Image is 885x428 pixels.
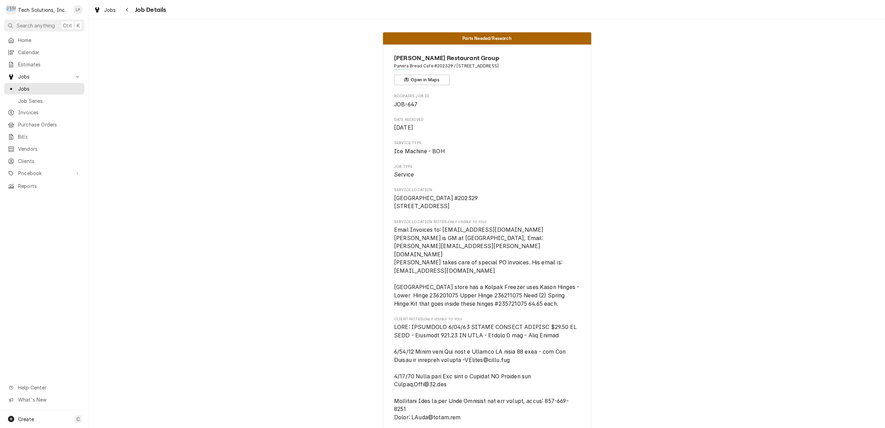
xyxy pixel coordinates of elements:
[4,19,84,32] button: Search anythingCtrlK
[447,220,486,224] span: (Only Visible to You)
[18,6,66,14] div: Tech Solutions, Inc.
[394,194,580,211] span: Service Location
[4,71,84,82] a: Go to Jobs
[394,316,580,322] span: Client Notes
[18,133,81,140] span: Bills
[394,171,414,178] span: Service
[18,36,81,44] span: Home
[394,147,580,156] span: Service Type
[394,164,580,170] span: Job Type
[394,117,580,132] div: Date Received
[394,164,580,179] div: Job Type
[4,155,84,167] a: Clients
[394,101,417,108] span: JOB-647
[18,182,81,190] span: Reports
[394,219,580,225] span: Service Location Notes
[4,119,84,130] a: Purchase Orders
[462,36,511,41] span: Parts Needed/Research
[18,73,70,80] span: Jobs
[4,107,84,118] a: Invoices
[394,187,580,193] span: Service Location
[91,4,119,16] a: Jobs
[6,5,16,15] div: Tech Solutions, Inc.'s Avatar
[77,22,80,29] span: K
[122,4,133,15] button: Navigate back
[394,195,478,210] span: [GEOGRAPHIC_DATA] #202329 [STREET_ADDRESS]
[133,5,166,15] span: Job Details
[18,121,81,128] span: Purchase Orders
[394,219,580,308] div: [object Object]
[73,5,83,15] div: Lisa Paschal's Avatar
[394,63,580,69] span: Address
[4,382,84,393] a: Go to Help Center
[394,75,450,85] button: Open in Maps
[18,97,81,105] span: Job Series
[4,394,84,405] a: Go to What's New
[4,131,84,142] a: Bills
[4,143,84,155] a: Vendors
[394,93,580,99] span: Roopairs Job ID
[394,53,580,63] span: Name
[18,157,81,165] span: Clients
[76,415,80,423] span: C
[63,22,72,29] span: Ctrl
[18,49,81,56] span: Calendar
[394,124,413,131] span: [DATE]
[4,167,84,179] a: Go to Pricebook
[394,140,580,155] div: Service Type
[394,100,580,109] span: Roopairs Job ID
[394,187,580,211] div: Service Location
[394,53,580,85] div: Client Information
[18,416,34,422] span: Create
[423,317,462,321] span: (Only Visible to You)
[4,95,84,107] a: Job Series
[4,34,84,46] a: Home
[73,5,83,15] div: LP
[394,93,580,108] div: Roopairs Job ID
[18,170,70,177] span: Pricebook
[18,145,81,153] span: Vendors
[18,109,81,116] span: Invoices
[17,22,55,29] span: Search anything
[4,47,84,58] a: Calendar
[18,61,81,68] span: Estimates
[394,171,580,179] span: Job Type
[18,85,81,92] span: Jobs
[383,32,591,44] div: Status
[18,396,80,403] span: What's New
[394,117,580,123] span: Date Received
[6,5,16,15] div: T
[18,384,80,391] span: Help Center
[104,6,116,14] span: Jobs
[4,83,84,94] a: Jobs
[394,148,445,155] span: Ice Machine - BOH
[394,227,581,307] span: Email Invoices to: [EMAIL_ADDRESS][DOMAIN_NAME] [PERSON_NAME] is GM at [GEOGRAPHIC_DATA], Email: ...
[394,140,580,146] span: Service Type
[394,124,580,132] span: Date Received
[4,180,84,192] a: Reports
[4,59,84,70] a: Estimates
[394,226,580,308] span: [object Object]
